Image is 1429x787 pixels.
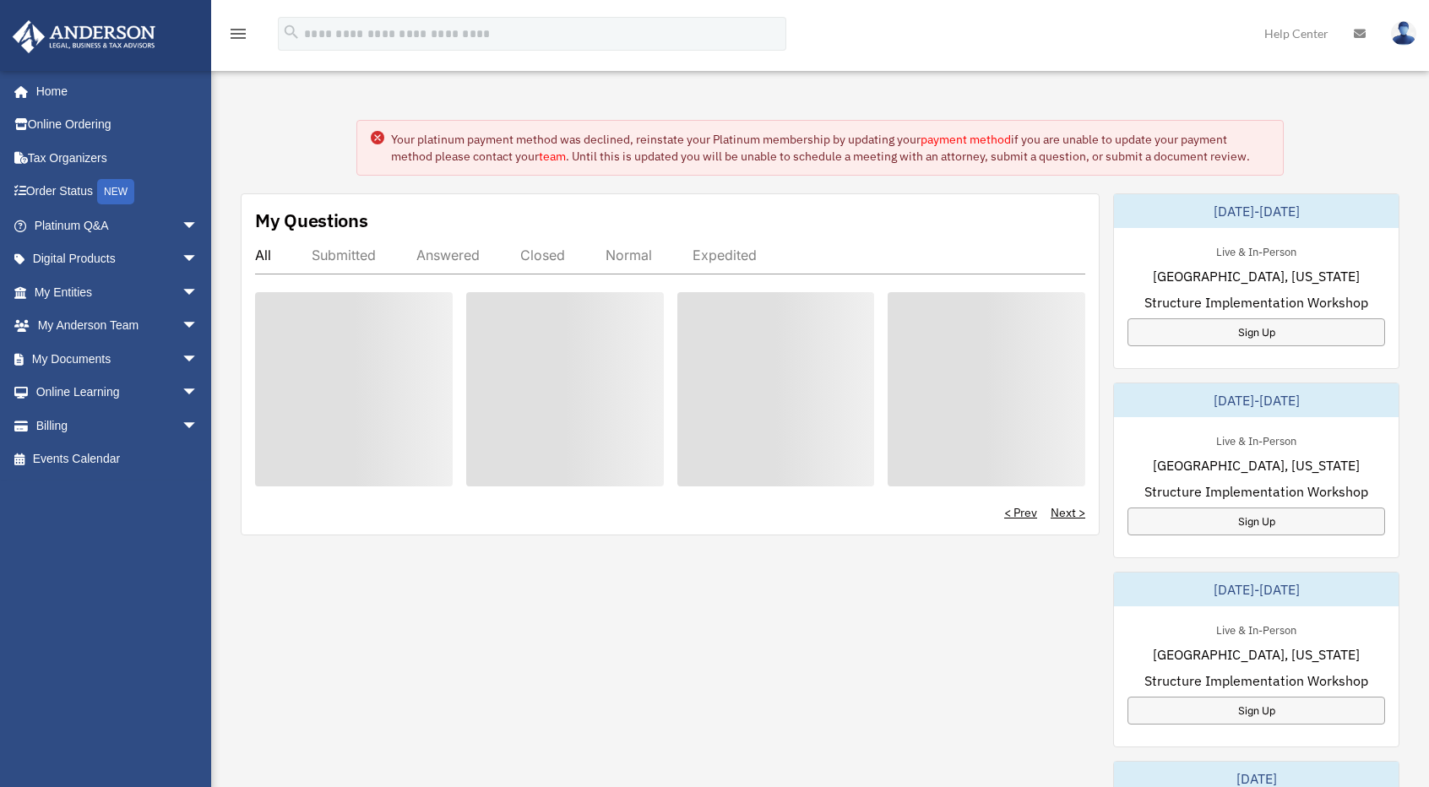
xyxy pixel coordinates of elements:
div: Submitted [312,247,376,263]
span: [GEOGRAPHIC_DATA], [US_STATE] [1153,266,1360,286]
span: arrow_drop_down [182,275,215,310]
a: Next > [1051,504,1085,521]
a: Events Calendar [12,442,224,476]
a: My Entitiesarrow_drop_down [12,275,224,309]
div: [DATE]-[DATE] [1114,573,1399,606]
div: My Questions [255,208,368,233]
div: Answered [416,247,480,263]
a: Tax Organizers [12,141,224,175]
div: Live & In-Person [1203,620,1310,638]
div: Live & In-Person [1203,242,1310,259]
div: Normal [606,247,652,263]
span: Structure Implementation Workshop [1144,481,1368,502]
div: [DATE]-[DATE] [1114,194,1399,228]
div: Live & In-Person [1203,431,1310,448]
div: Your platinum payment method was declined, reinstate your Platinum membership by updating your if... [391,131,1269,165]
img: User Pic [1391,21,1416,46]
span: [GEOGRAPHIC_DATA], [US_STATE] [1153,455,1360,475]
a: Sign Up [1127,318,1385,346]
span: arrow_drop_down [182,376,215,410]
span: Structure Implementation Workshop [1144,670,1368,691]
a: Online Learningarrow_drop_down [12,376,224,410]
a: Sign Up [1127,697,1385,725]
span: arrow_drop_down [182,209,215,243]
i: menu [228,24,248,44]
div: All [255,247,271,263]
a: menu [228,30,248,44]
a: Order StatusNEW [12,175,224,209]
a: payment method [921,132,1011,147]
div: Expedited [693,247,757,263]
span: [GEOGRAPHIC_DATA], [US_STATE] [1153,644,1360,665]
div: NEW [97,179,134,204]
span: Structure Implementation Workshop [1144,292,1368,312]
div: [DATE]-[DATE] [1114,383,1399,417]
a: Platinum Q&Aarrow_drop_down [12,209,224,242]
a: My Documentsarrow_drop_down [12,342,224,376]
i: search [282,23,301,41]
a: Online Ordering [12,108,224,142]
a: Billingarrow_drop_down [12,409,224,442]
img: Anderson Advisors Platinum Portal [8,20,160,53]
div: Closed [520,247,565,263]
a: Home [12,74,215,108]
a: Digital Productsarrow_drop_down [12,242,224,276]
a: team [539,149,566,164]
a: < Prev [1004,504,1037,521]
span: arrow_drop_down [182,309,215,344]
a: Sign Up [1127,507,1385,535]
span: arrow_drop_down [182,242,215,277]
a: My Anderson Teamarrow_drop_down [12,309,224,343]
span: arrow_drop_down [182,409,215,443]
span: arrow_drop_down [182,342,215,377]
